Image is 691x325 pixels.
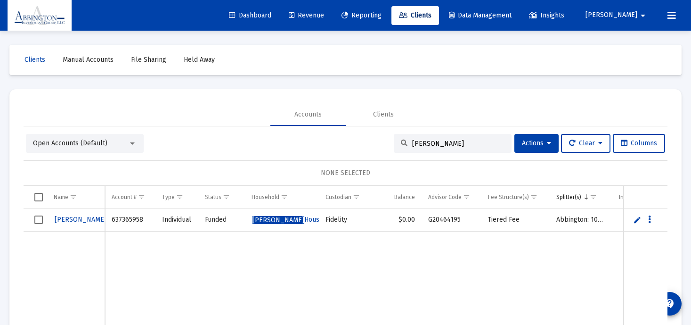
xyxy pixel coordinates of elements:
div: Funded [205,215,238,225]
td: Column Fee Structure(s) [481,186,550,208]
span: Clients [24,56,45,64]
span: Held Away [184,56,215,64]
div: Fee Structure(s) [488,193,529,201]
span: Open Accounts (Default) [33,139,107,147]
td: G20464195 [422,209,482,232]
span: Columns [621,139,657,147]
td: 637365958 [105,209,155,232]
div: Splitter(s) [556,193,581,201]
div: Select all [34,193,43,201]
span: Show filter options for column 'Splitter(s)' [590,193,597,200]
span: Show filter options for column 'Account #' [138,193,145,200]
a: Reporting [334,6,389,25]
a: Held Away [176,50,222,69]
div: Select row [34,216,43,224]
div: Type [162,193,175,201]
td: Column Account # [105,186,155,208]
a: Clients [17,50,53,69]
td: Column Balance [377,186,422,208]
div: Balance [394,193,415,201]
td: Abbington: 100.0 [550,209,612,232]
td: Fidelity [319,209,376,232]
span: Reporting [341,11,382,19]
input: Search [412,140,504,148]
button: Columns [613,134,665,153]
span: Show filter options for column 'Name' [70,193,77,200]
a: Data Management [441,6,519,25]
div: Advisor Code [428,193,462,201]
td: Column Investment Model [612,186,687,208]
td: Column Splitter(s) [550,186,612,208]
div: NONE SELECTED [31,168,660,178]
div: Investment Model [619,193,664,201]
a: Edit [633,216,642,224]
div: Status [205,193,221,201]
a: Dashboard [221,6,279,25]
a: Insights [521,6,572,25]
button: Actions [514,134,559,153]
mat-icon: contact_support [664,298,675,309]
div: Custodian [325,193,351,201]
td: Column Household [245,186,319,208]
a: Manual Accounts [55,50,121,69]
a: Clients [391,6,439,25]
div: Clients [373,110,394,119]
a: Revenue [281,6,332,25]
span: [PERSON_NAME] [252,216,304,224]
span: Show filter options for column 'Advisor Code' [463,193,470,200]
a: [PERSON_NAME]Household [252,213,338,227]
td: Column Status [198,186,245,208]
td: Tiered Fee [481,209,550,232]
td: Column Type [155,186,199,208]
span: Clear [569,139,602,147]
span: File Sharing [131,56,166,64]
span: Show filter options for column 'Status' [223,193,230,200]
span: Data Management [449,11,512,19]
span: Insights [529,11,564,19]
span: Dashboard [229,11,271,19]
td: Column Name [47,186,105,208]
span: [PERSON_NAME] [55,216,158,224]
td: $0.00 [377,209,422,232]
span: Actions [522,139,551,147]
div: Household [252,193,279,201]
span: Show filter options for column 'Fee Structure(s)' [530,193,537,200]
span: Manual Accounts [63,56,114,64]
span: Show filter options for column 'Type' [176,193,183,200]
a: [PERSON_NAME] [54,213,159,227]
td: Column Custodian [319,186,376,208]
span: Show filter options for column 'Household' [281,193,288,200]
span: Clients [399,11,431,19]
td: Column Advisor Code [422,186,482,208]
img: Dashboard [15,6,65,25]
button: [PERSON_NAME] [574,6,660,25]
span: Household [252,216,337,224]
span: Show filter options for column 'Custodian' [353,193,360,200]
td: Individual [155,209,199,232]
mat-icon: arrow_drop_down [637,6,649,25]
div: Name [54,193,68,201]
a: File Sharing [123,50,174,69]
span: [PERSON_NAME] [585,11,637,19]
span: Revenue [289,11,324,19]
div: Account # [112,193,137,201]
div: Accounts [294,110,322,119]
button: Clear [561,134,610,153]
